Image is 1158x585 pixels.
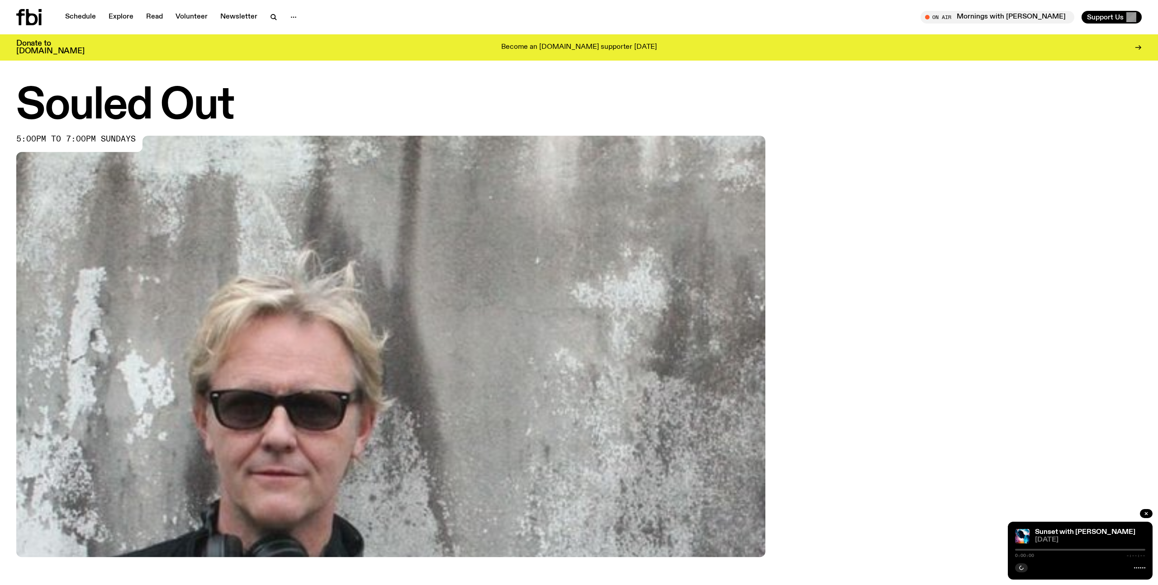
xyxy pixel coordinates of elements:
button: On AirMornings with [PERSON_NAME] / the return of the feral [921,11,1074,24]
a: Read [141,11,168,24]
span: Support Us [1087,13,1124,21]
img: Simon Caldwell stands side on, looking downwards. He has headphones on. Behind him is a brightly ... [1015,529,1030,543]
span: [DATE] [1035,537,1145,543]
a: Newsletter [215,11,263,24]
span: 5:00pm to 7:00pm sundays [16,136,136,143]
a: Sunset with [PERSON_NAME] [1035,528,1135,536]
a: Volunteer [170,11,213,24]
a: Schedule [60,11,101,24]
h1: Souled Out [16,86,1142,127]
p: Become an [DOMAIN_NAME] supporter [DATE] [501,43,657,52]
span: -:--:-- [1126,553,1145,558]
h3: Donate to [DOMAIN_NAME] [16,40,85,55]
button: Support Us [1082,11,1142,24]
span: 0:00:00 [1015,553,1034,558]
a: Explore [103,11,139,24]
